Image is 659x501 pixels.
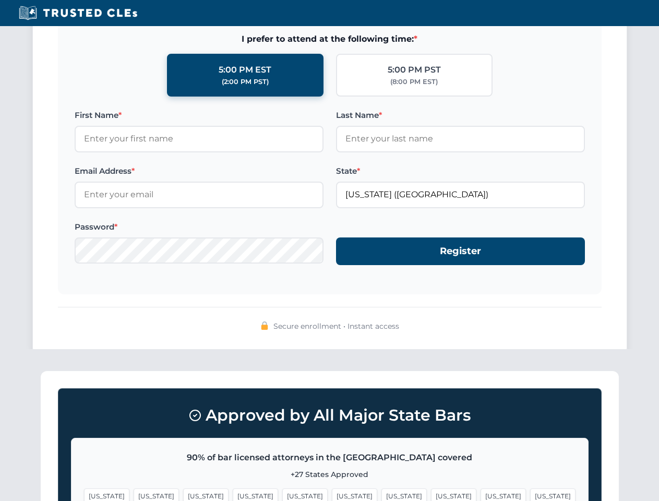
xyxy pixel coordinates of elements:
[390,77,438,87] div: (8:00 PM EST)
[388,63,441,77] div: 5:00 PM PST
[75,165,323,177] label: Email Address
[336,237,585,265] button: Register
[336,109,585,122] label: Last Name
[75,109,323,122] label: First Name
[219,63,271,77] div: 5:00 PM EST
[75,221,323,233] label: Password
[260,321,269,330] img: 🔒
[84,451,576,464] p: 90% of bar licensed attorneys in the [GEOGRAPHIC_DATA] covered
[222,77,269,87] div: (2:00 PM PST)
[84,469,576,480] p: +27 States Approved
[273,320,399,332] span: Secure enrollment • Instant access
[75,182,323,208] input: Enter your email
[71,401,589,430] h3: Approved by All Major State Bars
[16,5,140,21] img: Trusted CLEs
[75,32,585,46] span: I prefer to attend at the following time:
[336,126,585,152] input: Enter your last name
[75,126,323,152] input: Enter your first name
[336,182,585,208] input: Florida (FL)
[336,165,585,177] label: State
